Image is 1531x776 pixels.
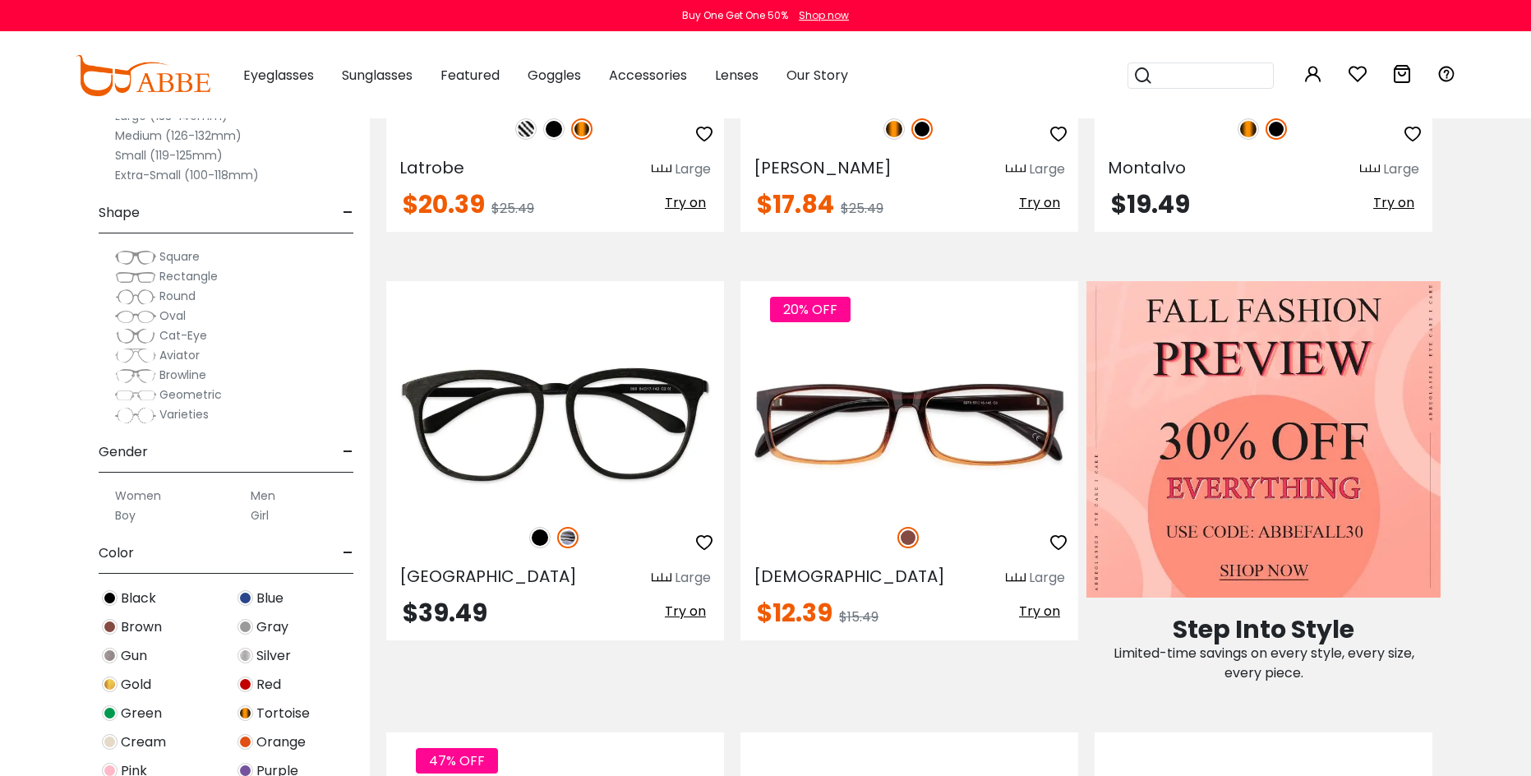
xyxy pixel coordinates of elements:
[102,619,118,635] img: Brown
[115,289,156,305] img: Round.png
[557,527,579,548] img: Striped
[682,8,788,23] div: Buy One Get One 50%
[159,406,209,423] span: Varieties
[911,118,933,140] img: Black
[491,199,534,218] span: $25.49
[102,734,118,750] img: Cream
[841,199,883,218] span: $25.49
[1238,118,1259,140] img: Tortoise
[243,66,314,85] span: Eyeglasses
[757,595,832,630] span: $12.39
[1086,281,1441,598] img: Fall Fashion Sale
[115,407,156,424] img: Varieties.png
[571,118,593,140] img: Tortoise
[343,533,353,573] span: -
[715,66,759,85] span: Lenses
[251,506,269,525] label: Girl
[115,506,136,525] label: Boy
[115,269,156,285] img: Rectangle.png
[115,249,156,266] img: Square.png
[791,8,849,22] a: Shop now
[1029,568,1065,588] div: Large
[115,145,223,165] label: Small (119-125mm)
[740,340,1078,510] img: Brown Isaiah - TR ,Universal Bridge Fit
[839,607,878,626] span: $15.49
[99,533,134,573] span: Color
[102,590,118,606] img: Black
[121,589,156,608] span: Black
[515,118,537,140] img: Pattern
[897,527,919,548] img: Brown
[159,367,206,383] span: Browline
[256,617,288,637] span: Gray
[121,646,147,666] span: Gun
[343,432,353,472] span: -
[799,8,849,23] div: Shop now
[675,568,711,588] div: Large
[256,675,281,695] span: Red
[399,156,464,179] span: Latrobe
[665,193,706,212] span: Try on
[159,268,218,284] span: Rectangle
[251,486,275,506] label: Men
[1383,159,1419,179] div: Large
[115,348,156,364] img: Aviator.png
[403,187,485,222] span: $20.39
[660,601,711,622] button: Try on
[159,307,186,324] span: Oval
[609,66,687,85] span: Accessories
[115,387,156,404] img: Geometric.png
[237,590,253,606] img: Blue
[256,589,284,608] span: Blue
[652,572,671,584] img: size ruler
[237,619,253,635] img: Gray
[440,66,500,85] span: Featured
[660,192,711,214] button: Try on
[121,704,162,723] span: Green
[883,118,905,140] img: Tortoise
[115,308,156,325] img: Oval.png
[159,288,196,304] span: Round
[343,193,353,233] span: -
[121,675,151,695] span: Gold
[652,164,671,176] img: size ruler
[237,648,253,663] img: Silver
[121,617,162,637] span: Brown
[159,386,222,403] span: Geometric
[1360,164,1380,176] img: size ruler
[115,367,156,384] img: Browline.png
[770,297,851,322] span: 20% OFF
[403,595,487,630] span: $39.49
[757,187,834,222] span: $17.84
[1006,164,1026,176] img: size ruler
[665,602,706,621] span: Try on
[159,347,200,363] span: Aviator
[543,118,565,140] img: Black
[256,704,310,723] span: Tortoise
[342,66,413,85] span: Sunglasses
[386,340,724,510] img: Striped Burundi - Acetate,Metal ,Universal Bridge Fit
[416,748,498,774] span: 47% OFF
[99,432,148,472] span: Gender
[786,66,848,85] span: Our Story
[1006,572,1026,584] img: size ruler
[1114,644,1414,682] span: Limited-time savings on every style, every size, every piece.
[256,646,291,666] span: Silver
[1173,612,1354,647] span: Step Into Style
[754,565,945,588] span: [DEMOGRAPHIC_DATA]
[115,165,259,185] label: Extra-Small (100-118mm)
[529,527,551,548] img: Black
[237,677,253,692] img: Red
[102,705,118,721] img: Green
[1019,602,1060,621] span: Try on
[115,126,242,145] label: Medium (126-132mm)
[1373,193,1414,212] span: Try on
[115,486,161,506] label: Women
[237,705,253,721] img: Tortoise
[1266,118,1287,140] img: Black
[754,156,892,179] span: [PERSON_NAME]
[1111,187,1190,222] span: $19.49
[159,327,207,344] span: Cat-Eye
